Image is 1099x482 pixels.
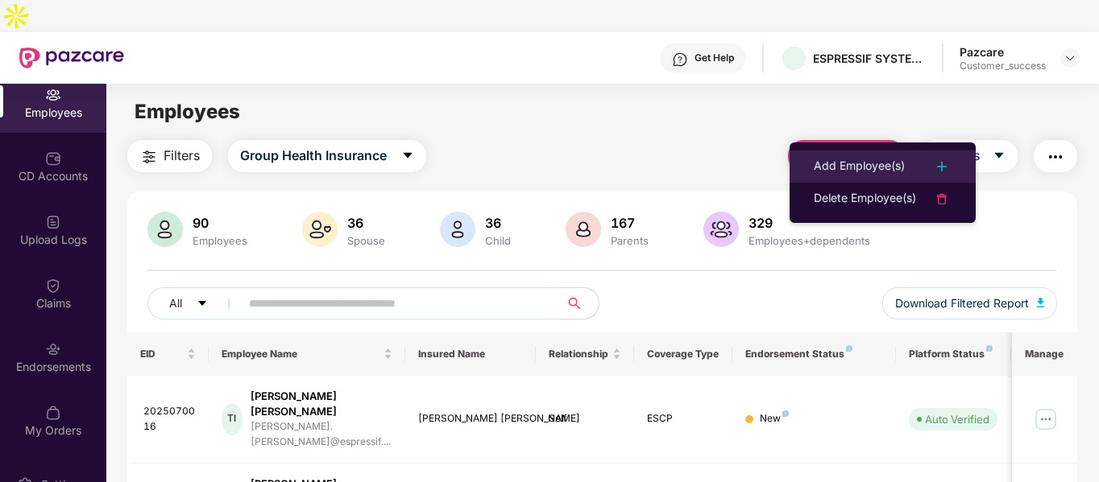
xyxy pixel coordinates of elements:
[45,341,61,357] img: svg+xml;base64,PHN2ZyBpZD0iRW5kb3JzZW1lbnRzIiB4bWxucz0iaHR0cDovL3d3dy53My5vcmcvMjAwMC9zdmciIHdpZH...
[482,234,514,247] div: Child
[814,189,916,208] div: Delete Employee(s)
[846,345,852,352] img: svg+xml;base64,PHN2ZyB4bWxucz0iaHR0cDovL3d3dy53My5vcmcvMjAwMC9zdmciIHdpZHRoPSI4IiBoZWlnaHQ9IjgiIH...
[536,332,634,376] th: Relationship
[745,215,873,231] div: 329
[45,405,61,421] img: svg+xml;base64,PHN2ZyBpZD0iTXlfT3JkZXJzIiBkYXRhLW5hbWU9Ik15IE9yZGVycyIgeG1sbnM9Imh0dHA6Ly93d3cudz...
[405,332,537,376] th: Insured Name
[344,234,388,247] div: Spouse
[814,157,905,176] div: Add Employee(s)
[672,51,688,68] img: svg+xml;base64,PHN2ZyBpZD0iSGVscC0zMngzMiIgeG1sbnM9Imh0dHA6Ly93d3cudzMub3JnLzIwMDAvc3ZnIiB3aWR0aD...
[932,157,952,176] img: svg+xml;base64,PHN2ZyB4bWxucz0iaHR0cDovL3d3dy53My5vcmcvMjAwMC9zdmciIHdpZHRoPSIyNCIgaGVpZ2h0PSIyNC...
[251,389,392,419] div: [PERSON_NAME] [PERSON_NAME]
[440,212,475,247] img: svg+xml;base64,PHN2ZyB4bWxucz0iaHR0cDovL3d3dy53My5vcmcvMjAwMC9zdmciIHhtbG5zOnhsaW5rPSJodHRwOi8vd3...
[782,410,789,417] img: svg+xml;base64,PHN2ZyB4bWxucz0iaHR0cDovL3d3dy53My5vcmcvMjAwMC9zdmciIHdpZHRoPSI4IiBoZWlnaHQ9IjgiIH...
[909,348,997,360] div: Platform Status
[45,87,61,103] img: svg+xml;base64,PHN2ZyBpZD0iRW1wbG95ZWVzIiB4bWxucz0iaHR0cDovL3d3dy53My5vcmcvMjAwMC9zdmciIHdpZHRoPS...
[1064,51,1076,64] img: svg+xml;base64,PHN2ZyBpZD0iRHJvcGRvd24tMzJ4MzIiIHhtbG5zPSJodHRwOi8vd3d3LnczLm9yZy8yMDAwL3N2ZyIgd2...
[189,234,251,247] div: Employees
[566,212,601,247] img: svg+xml;base64,PHN2ZyB4bWxucz0iaHR0cDovL3d3dy53My5vcmcvMjAwMC9zdmciIHhtbG5zOnhsaW5rPSJodHRwOi8vd3...
[143,404,197,435] div: 2025070016
[1046,147,1065,167] img: svg+xml;base64,PHN2ZyB4bWxucz0iaHR0cDovL3d3dy53My5vcmcvMjAwMC9zdmciIHdpZHRoPSIyNCIgaGVpZ2h0PSIyNC...
[960,60,1046,72] div: Customer_success
[127,332,209,376] th: EID
[240,146,387,166] span: Group Health Insurance
[993,149,1006,163] span: caret-down
[135,100,240,123] span: Employees
[222,348,380,360] span: Employee Name
[169,295,182,312] span: All
[1012,332,1077,376] th: Manage
[147,287,246,319] button: Allcaret-down
[647,411,720,426] div: ESCP
[634,332,732,376] th: Coverage Type
[19,47,124,68] img: New Pazcare Logo
[703,212,739,247] img: svg+xml;base64,PHN2ZyB4bWxucz0iaHR0cDovL3d3dy53My5vcmcvMjAwMC9zdmciIHhtbG5zOnhsaW5rPSJodHRwOi8vd3...
[127,140,212,172] button: Filters
[139,147,159,167] img: svg+xml;base64,PHN2ZyB4bWxucz0iaHR0cDovL3d3dy53My5vcmcvMjAwMC9zdmciIHdpZHRoPSIyNCIgaGVpZ2h0PSIyNC...
[960,44,1046,60] div: Pazcare
[45,214,61,230] img: svg+xml;base64,PHN2ZyBpZD0iVXBsb2FkX0xvZ3MiIGRhdGEtbmFtZT0iVXBsb2FkIExvZ3MiIHhtbG5zPSJodHRwOi8vd3...
[760,411,789,426] div: New
[164,146,200,166] span: Filters
[251,419,392,450] div: [PERSON_NAME].[PERSON_NAME]@espressif....
[549,411,621,426] div: Self
[695,51,734,64] div: Get Help
[608,234,652,247] div: Parents
[45,150,61,167] img: svg+xml;base64,PHN2ZyBpZD0iQ0RfQWNjb3VudHMiIGRhdGEtbmFtZT0iQ0QgQWNjb3VudHMiIHhtbG5zPSJodHRwOi8vd3...
[745,348,883,360] div: Endorsement Status
[559,297,591,310] span: search
[189,215,251,231] div: 90
[986,345,993,352] img: svg+xml;base64,PHN2ZyB4bWxucz0iaHR0cDovL3d3dy53My5vcmcvMjAwMC9zdmciIHdpZHRoPSI4IiBoZWlnaHQ9IjgiIH...
[559,287,599,319] button: search
[1037,298,1045,307] img: svg+xml;base64,PHN2ZyB4bWxucz0iaHR0cDovL3d3dy53My5vcmcvMjAwMC9zdmciIHhtbG5zOnhsaW5rPSJodHRwOi8vd3...
[344,215,388,231] div: 36
[228,140,426,172] button: Group Health Insurancecaret-down
[608,215,652,231] div: 167
[549,348,609,360] span: Relationship
[745,234,873,247] div: Employees+dependents
[209,332,405,376] th: Employee Name
[925,411,989,427] div: Auto Verified
[401,149,414,163] span: caret-down
[813,51,926,66] div: ESPRESSIF SYSTEMS ([GEOGRAPHIC_DATA]) PRIVATE LIMITED
[147,212,183,247] img: svg+xml;base64,PHN2ZyB4bWxucz0iaHR0cDovL3d3dy53My5vcmcvMjAwMC9zdmciIHhtbG5zOnhsaW5rPSJodHRwOi8vd3...
[482,215,514,231] div: 36
[882,287,1058,319] button: Download Filtered Report
[418,411,524,426] div: [PERSON_NAME] [PERSON_NAME]
[140,348,185,360] span: EID
[197,298,208,311] span: caret-down
[222,403,243,435] div: TI
[1033,406,1059,432] img: manageButton
[932,189,952,208] img: svg+xml;base64,PHN2ZyB4bWxucz0iaHR0cDovL3d3dy53My5vcmcvMjAwMC9zdmciIHdpZHRoPSIyNCIgaGVpZ2h0PSIyNC...
[302,212,338,247] img: svg+xml;base64,PHN2ZyB4bWxucz0iaHR0cDovL3d3dy53My5vcmcvMjAwMC9zdmciIHhtbG5zOnhsaW5rPSJodHRwOi8vd3...
[895,295,1029,312] span: Download Filtered Report
[45,278,61,294] img: svg+xml;base64,PHN2ZyBpZD0iQ2xhaW0iIHhtbG5zPSJodHRwOi8vd3d3LnczLm9yZy8yMDAwL3N2ZyIgd2lkdGg9IjIwIi...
